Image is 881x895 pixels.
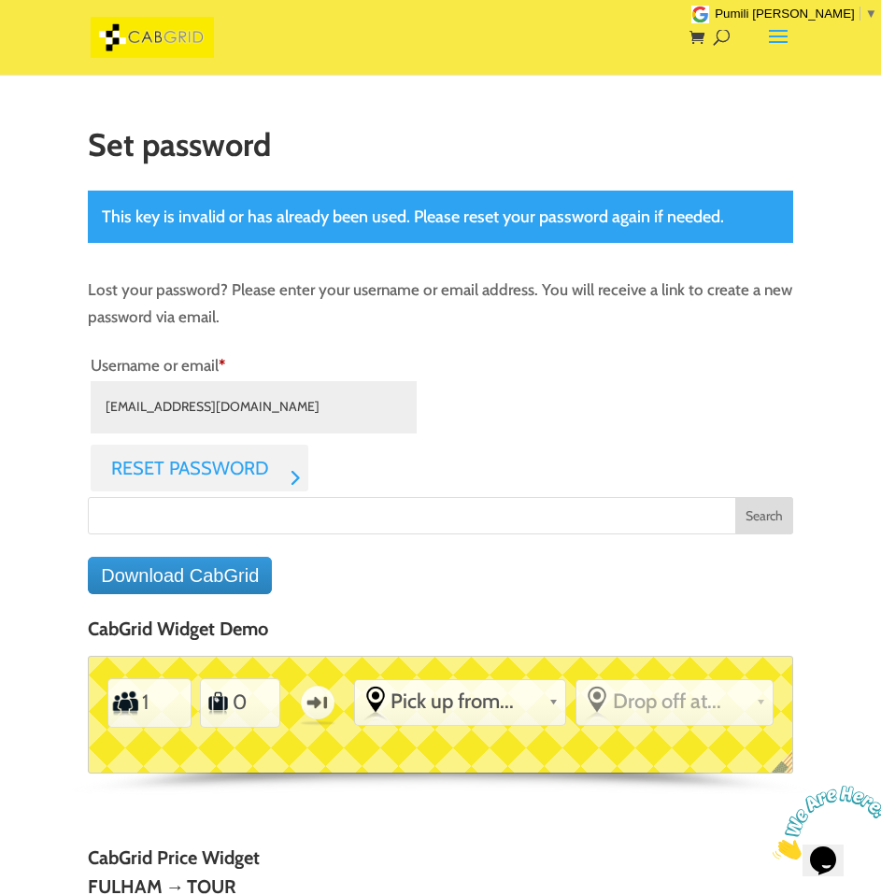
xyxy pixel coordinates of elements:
[88,128,792,172] h1: Set password
[88,557,272,594] a: Download CabGrid
[735,497,793,534] input: Search
[232,682,277,724] input: Number of Suitcases
[91,349,417,381] label: Username or email
[292,675,343,730] label: One-way
[765,778,881,867] iframe: chat widget
[88,618,792,648] h4: CabGrid Widget Demo
[391,689,541,714] span: Pick up from...
[355,680,566,722] div: Select the place the starting address falls within
[140,682,185,724] input: Number of Passengers
[102,205,778,229] li: This key is invalid or has already been used. Please reset your password again if needed.
[88,847,792,877] h4: CabGrid Price Widget
[112,682,139,723] label: Number of Passengers
[613,689,748,714] span: Drop off at...
[715,7,877,21] a: Pumili [PERSON_NAME]​
[576,680,773,722] div: Select the place the destination address is within
[91,445,308,491] button: Reset password
[88,277,792,347] p: Lost your password? Please enter your username or email address. You will receive a link to creat...
[91,17,214,57] img: CabGrid Taxi Plugin
[7,7,123,81] img: Chat attention grabber
[715,7,855,21] span: Pumili [PERSON_NAME]
[206,682,231,723] label: Number of Suitcases
[91,25,214,45] a: CabGrid Taxi Plugin
[865,7,877,21] span: ▼
[767,749,805,788] span: English
[860,7,860,21] span: ​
